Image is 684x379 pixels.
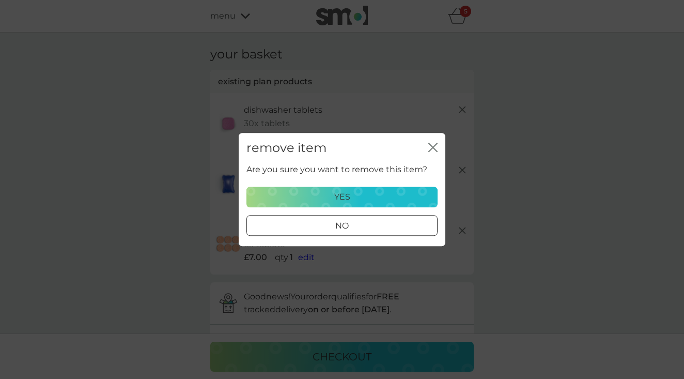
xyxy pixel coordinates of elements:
[334,190,350,204] p: yes
[246,215,438,236] button: no
[246,141,327,156] h2: remove item
[246,187,438,207] button: yes
[428,143,438,154] button: close
[335,219,349,233] p: no
[246,163,427,177] p: Are you sure you want to remove this item?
